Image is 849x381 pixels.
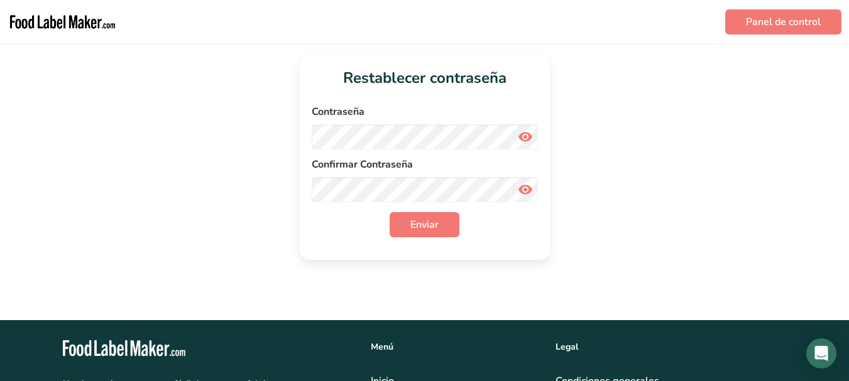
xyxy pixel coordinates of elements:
[556,340,787,353] div: Legal
[390,212,459,237] button: Enviar
[806,338,836,368] div: Open Intercom Messenger
[8,5,118,39] img: Food Label Maker
[410,217,439,232] span: Enviar
[371,340,540,353] div: Menú
[312,157,538,172] label: Confirmar Contraseña
[312,104,538,119] label: Contraseña
[312,67,538,89] h1: Restablecer contraseña
[725,9,841,35] a: Panel de control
